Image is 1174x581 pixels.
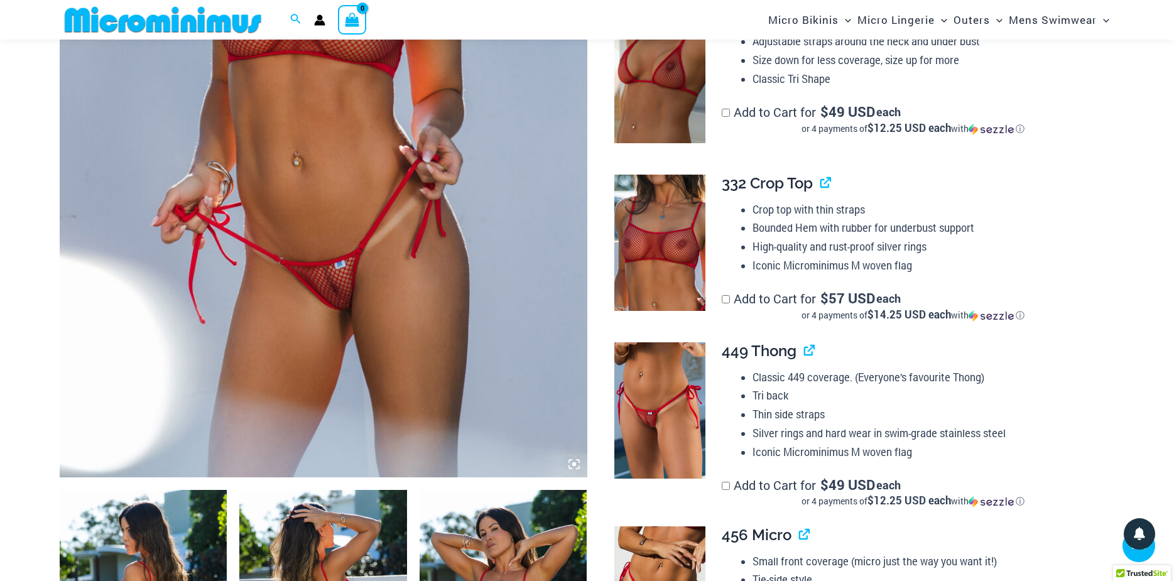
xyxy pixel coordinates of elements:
[876,106,901,118] span: each
[768,4,839,36] span: Micro Bikinis
[60,6,266,34] img: MM SHOP LOGO FLAT
[753,405,1104,424] li: Thin side straps
[969,124,1014,135] img: Sezzle
[820,479,875,491] span: 49 USD
[753,256,1104,275] li: Iconic Microminimus M woven flag
[614,7,705,144] img: Summer Storm Red 312 Tri Top
[969,496,1014,508] img: Sezzle
[1006,4,1112,36] a: Mens SwimwearMenu ToggleMenu Toggle
[722,109,730,117] input: Add to Cart for$49 USD eachor 4 payments of$12.25 USD eachwithSezzle Click to learn more about Se...
[867,307,951,322] span: $14.25 USD each
[753,51,1104,70] li: Size down for less coverage, size up for more
[1097,4,1109,36] span: Menu Toggle
[722,482,730,490] input: Add to Cart for$49 USD eachor 4 payments of$12.25 USD eachwithSezzle Click to learn more about Se...
[722,309,1104,322] div: or 4 payments of with
[820,475,829,494] span: $
[753,424,1104,443] li: Silver rings and hard wear in swim-grade stainless steel
[722,526,791,544] span: 456 Micro
[290,12,302,28] a: Search icon link
[935,4,947,36] span: Menu Toggle
[722,309,1104,322] div: or 4 payments of$14.25 USD eachwithSezzle Click to learn more about Sezzle
[722,104,1104,135] label: Add to Cart for
[820,289,829,307] span: $
[722,477,1104,508] label: Add to Cart for
[990,4,1003,36] span: Menu Toggle
[753,32,1104,51] li: Adjustable straps around the neck and under bust
[969,310,1014,322] img: Sezzle
[722,342,796,360] span: 449 Thong
[753,368,1104,387] li: Classic 449 coverage. (Everyone’s favourite Thong)
[753,70,1104,89] li: Classic Tri Shape
[765,4,854,36] a: Micro BikinisMenu ToggleMenu Toggle
[722,495,1104,508] div: or 4 payments of with
[763,2,1115,38] nav: Site Navigation
[820,106,875,118] span: 49 USD
[614,175,705,311] img: Summer Storm Red 332 Crop Top
[722,295,730,303] input: Add to Cart for$57 USD eachor 4 payments of$14.25 USD eachwithSezzle Click to learn more about Se...
[722,290,1104,322] label: Add to Cart for
[753,443,1104,462] li: Iconic Microminimus M woven flag
[753,219,1104,237] li: Bounded Hem with rubber for underbust support
[950,4,1006,36] a: OutersMenu ToggleMenu Toggle
[722,174,813,192] span: 332 Crop Top
[820,292,875,305] span: 57 USD
[338,5,367,34] a: View Shopping Cart, empty
[1009,4,1097,36] span: Mens Swimwear
[753,200,1104,219] li: Crop top with thin straps
[876,479,901,491] span: each
[854,4,950,36] a: Micro LingerieMenu ToggleMenu Toggle
[857,4,935,36] span: Micro Lingerie
[722,495,1104,508] div: or 4 payments of$12.25 USD eachwithSezzle Click to learn more about Sezzle
[753,386,1104,405] li: Tri back
[722,122,1104,135] div: or 4 payments of$12.25 USD eachwithSezzle Click to learn more about Sezzle
[839,4,851,36] span: Menu Toggle
[876,292,901,305] span: each
[867,121,951,135] span: $12.25 USD each
[954,4,990,36] span: Outers
[753,237,1104,256] li: High-quality and rust-proof silver rings
[820,102,829,121] span: $
[753,552,1104,571] li: Small front coverage (micro just the way you want it!)
[722,122,1104,135] div: or 4 payments of with
[867,493,951,508] span: $12.25 USD each
[314,14,325,26] a: Account icon link
[614,342,705,479] img: Summer Storm Red 449 Thong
